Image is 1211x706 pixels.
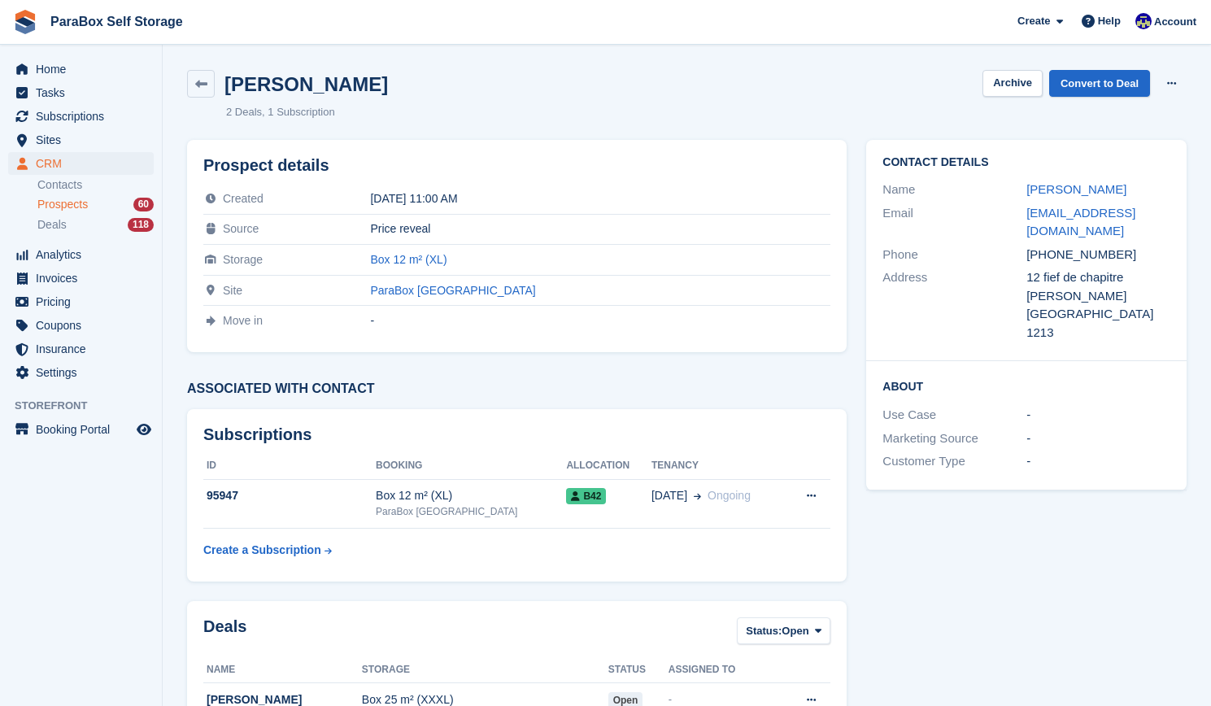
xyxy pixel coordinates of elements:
[36,338,133,360] span: Insurance
[223,192,264,205] span: Created
[882,156,1170,169] h2: Contact Details
[223,284,242,297] span: Site
[36,418,133,441] span: Booking Portal
[223,253,263,266] span: Storage
[1026,429,1170,448] div: -
[224,73,388,95] h2: [PERSON_NAME]
[8,267,154,290] a: menu
[8,81,154,104] a: menu
[376,453,566,479] th: Booking
[982,70,1043,97] button: Archive
[37,177,154,193] a: Contacts
[370,192,830,205] div: [DATE] 11:00 AM
[1049,70,1150,97] a: Convert to Deal
[223,314,263,327] span: Move in
[37,217,67,233] span: Deals
[203,425,830,444] h2: Subscriptions
[882,406,1026,425] div: Use Case
[134,420,154,439] a: Preview store
[370,253,447,266] a: Box 12 m² (XL)
[1026,268,1170,287] div: 12 fief de chapitre
[187,381,847,396] h3: Associated with contact
[36,58,133,81] span: Home
[36,361,133,384] span: Settings
[882,452,1026,471] div: Customer Type
[133,198,154,211] div: 60
[8,105,154,128] a: menu
[36,267,133,290] span: Invoices
[128,218,154,232] div: 118
[8,290,154,313] a: menu
[1026,182,1126,196] a: [PERSON_NAME]
[203,542,321,559] div: Create a Subscription
[223,222,259,235] span: Source
[1154,14,1196,30] span: Account
[8,243,154,266] a: menu
[882,204,1026,241] div: Email
[37,216,154,233] a: Deals 118
[203,156,830,175] h2: Prospect details
[1098,13,1121,29] span: Help
[882,246,1026,264] div: Phone
[203,487,376,504] div: 95947
[203,657,362,683] th: Name
[1017,13,1050,29] span: Create
[203,535,332,565] a: Create a Subscription
[651,487,687,504] span: [DATE]
[13,10,37,34] img: stora-icon-8386f47178a22dfd0bd8f6a31ec36ba5ce8667c1dd55bd0f319d3a0aa187defe.svg
[8,418,154,441] a: menu
[36,81,133,104] span: Tasks
[708,489,751,502] span: Ongoing
[370,222,830,235] div: Price reveal
[8,129,154,151] a: menu
[882,377,1170,394] h2: About
[882,268,1026,342] div: Address
[36,129,133,151] span: Sites
[44,8,189,35] a: ParaBox Self Storage
[1026,406,1170,425] div: -
[8,152,154,175] a: menu
[36,243,133,266] span: Analytics
[370,314,830,327] div: -
[36,105,133,128] span: Subscriptions
[669,657,776,683] th: Assigned to
[1135,13,1152,29] img: Gaspard Frey
[651,453,785,479] th: Tenancy
[737,617,830,644] button: Status: Open
[36,152,133,175] span: CRM
[1026,206,1135,238] a: [EMAIL_ADDRESS][DOMAIN_NAME]
[566,488,606,504] span: B42
[37,196,154,213] a: Prospects 60
[608,657,669,683] th: Status
[8,338,154,360] a: menu
[203,453,376,479] th: ID
[1026,246,1170,264] div: [PHONE_NUMBER]
[362,657,608,683] th: Storage
[8,361,154,384] a: menu
[882,181,1026,199] div: Name
[376,504,566,519] div: ParaBox [GEOGRAPHIC_DATA]
[203,617,246,647] h2: Deals
[1026,287,1170,306] div: [PERSON_NAME]
[882,429,1026,448] div: Marketing Source
[376,487,566,504] div: Box 12 m² (XL)
[746,623,782,639] span: Status:
[8,58,154,81] a: menu
[262,104,335,120] li: 1 Subscription
[8,314,154,337] a: menu
[226,104,262,120] li: 2 Deals
[1026,452,1170,471] div: -
[1026,324,1170,342] div: 1213
[566,453,651,479] th: Allocation
[36,290,133,313] span: Pricing
[1026,305,1170,324] div: [GEOGRAPHIC_DATA]
[15,398,162,414] span: Storefront
[782,623,808,639] span: Open
[370,284,535,297] a: ParaBox [GEOGRAPHIC_DATA]
[36,314,133,337] span: Coupons
[37,197,88,212] span: Prospects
